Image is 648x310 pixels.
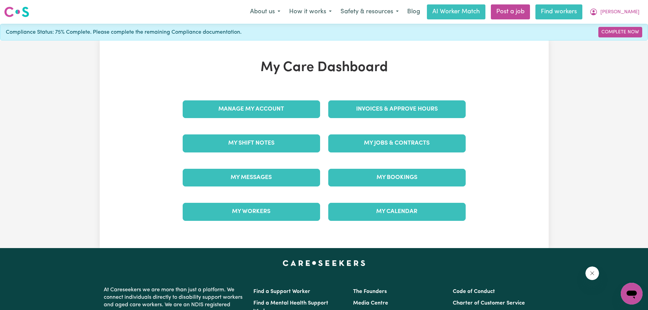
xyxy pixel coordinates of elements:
[621,283,643,305] iframe: Button to launch messaging window
[183,100,320,118] a: Manage My Account
[253,289,310,294] a: Find a Support Worker
[598,27,642,37] a: Complete Now
[403,4,424,19] a: Blog
[183,203,320,221] a: My Workers
[285,5,336,19] button: How it works
[4,5,41,10] span: Need any help?
[183,169,320,186] a: My Messages
[183,134,320,152] a: My Shift Notes
[453,300,525,306] a: Charter of Customer Service
[246,5,285,19] button: About us
[353,300,388,306] a: Media Centre
[585,5,644,19] button: My Account
[328,134,466,152] a: My Jobs & Contracts
[491,4,530,19] a: Post a job
[6,28,242,36] span: Compliance Status: 75% Complete. Please complete the remaining Compliance documentation.
[453,289,495,294] a: Code of Conduct
[535,4,582,19] a: Find workers
[600,9,639,16] span: [PERSON_NAME]
[328,100,466,118] a: Invoices & Approve Hours
[336,5,403,19] button: Safety & resources
[179,60,470,76] h1: My Care Dashboard
[427,4,485,19] a: AI Worker Match
[4,6,29,18] img: Careseekers logo
[328,169,466,186] a: My Bookings
[328,203,466,221] a: My Calendar
[585,266,599,280] iframe: Close message
[283,260,365,266] a: Careseekers home page
[4,4,29,20] a: Careseekers logo
[353,289,387,294] a: The Founders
